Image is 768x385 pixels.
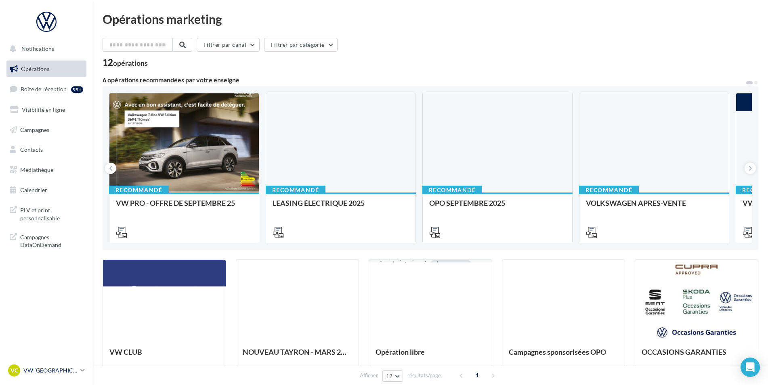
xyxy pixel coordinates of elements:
[116,199,252,215] div: VW PRO - OFFRE DE SEPTEMBRE 25
[5,40,85,57] button: Notifications
[20,186,47,193] span: Calendrier
[5,182,88,199] a: Calendrier
[5,161,88,178] a: Médiathèque
[20,232,83,249] span: Campagnes DataOnDemand
[21,86,67,92] span: Boîte de réception
[5,101,88,118] a: Visibilité en ligne
[407,372,441,379] span: résultats/page
[21,65,49,72] span: Opérations
[71,86,83,93] div: 99+
[23,366,77,375] p: VW [GEOGRAPHIC_DATA]
[264,38,338,52] button: Filtrer par catégorie
[20,205,83,222] span: PLV et print personnalisable
[20,146,43,153] span: Contacts
[266,186,325,195] div: Recommandé
[5,228,88,252] a: Campagnes DataOnDemand
[5,121,88,138] a: Campagnes
[113,59,148,67] div: opérations
[103,13,758,25] div: Opérations marketing
[5,61,88,77] a: Opérations
[579,186,639,195] div: Recommandé
[509,348,619,364] div: Campagnes sponsorisées OPO
[382,370,403,382] button: 12
[6,363,86,378] a: VC VW [GEOGRAPHIC_DATA]
[20,126,49,133] span: Campagnes
[103,77,745,83] div: 6 opérations recommandées par votre enseigne
[22,106,65,113] span: Visibilité en ligne
[5,201,88,225] a: PLV et print personnalisable
[10,366,18,375] span: VC
[386,373,393,379] span: 12
[5,80,88,98] a: Boîte de réception99+
[422,186,482,195] div: Recommandé
[20,166,53,173] span: Médiathèque
[360,372,378,379] span: Afficher
[586,199,722,215] div: VOLKSWAGEN APRES-VENTE
[741,358,760,377] div: Open Intercom Messenger
[109,186,169,195] div: Recommandé
[642,348,751,364] div: OCCASIONS GARANTIES
[429,199,566,215] div: OPO SEPTEMBRE 2025
[21,45,54,52] span: Notifications
[109,348,219,364] div: VW CLUB
[376,348,485,364] div: Opération libre
[243,348,353,364] div: NOUVEAU TAYRON - MARS 2025
[273,199,409,215] div: LEASING ÉLECTRIQUE 2025
[471,369,484,382] span: 1
[5,141,88,158] a: Contacts
[103,58,148,67] div: 12
[197,38,260,52] button: Filtrer par canal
